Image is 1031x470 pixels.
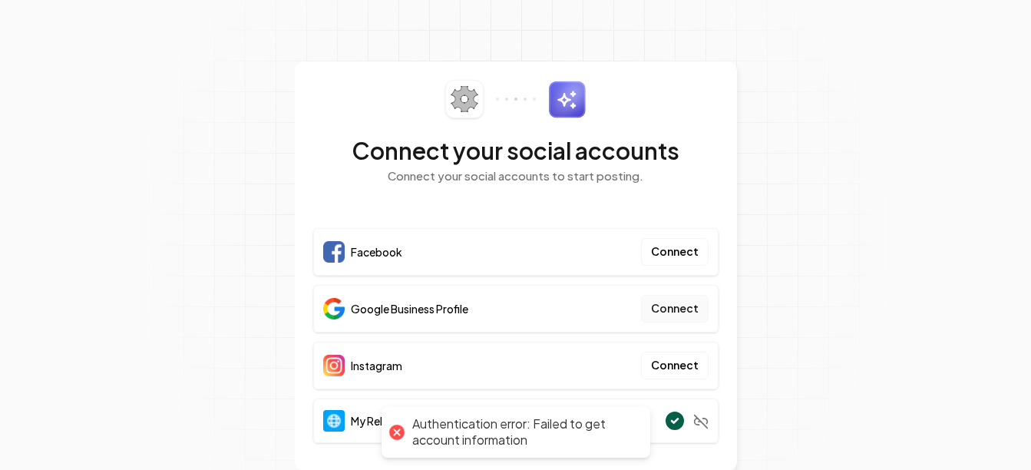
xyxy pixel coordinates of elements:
[323,298,345,319] img: Google
[313,167,719,185] p: Connect your social accounts to start posting.
[548,81,586,118] img: sparkles.svg
[351,244,402,260] span: Facebook
[323,241,345,263] img: Facebook
[323,355,345,376] img: Instagram
[351,301,468,316] span: Google Business Profile
[641,295,709,323] button: Connect
[641,352,709,379] button: Connect
[323,410,345,432] img: Website
[313,137,719,164] h2: Connect your social accounts
[351,358,402,373] span: Instagram
[412,416,635,448] div: Authentication error: Failed to get account information
[496,98,536,101] img: connector-dots.svg
[641,238,709,266] button: Connect
[351,413,444,429] span: My Rebolt Website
